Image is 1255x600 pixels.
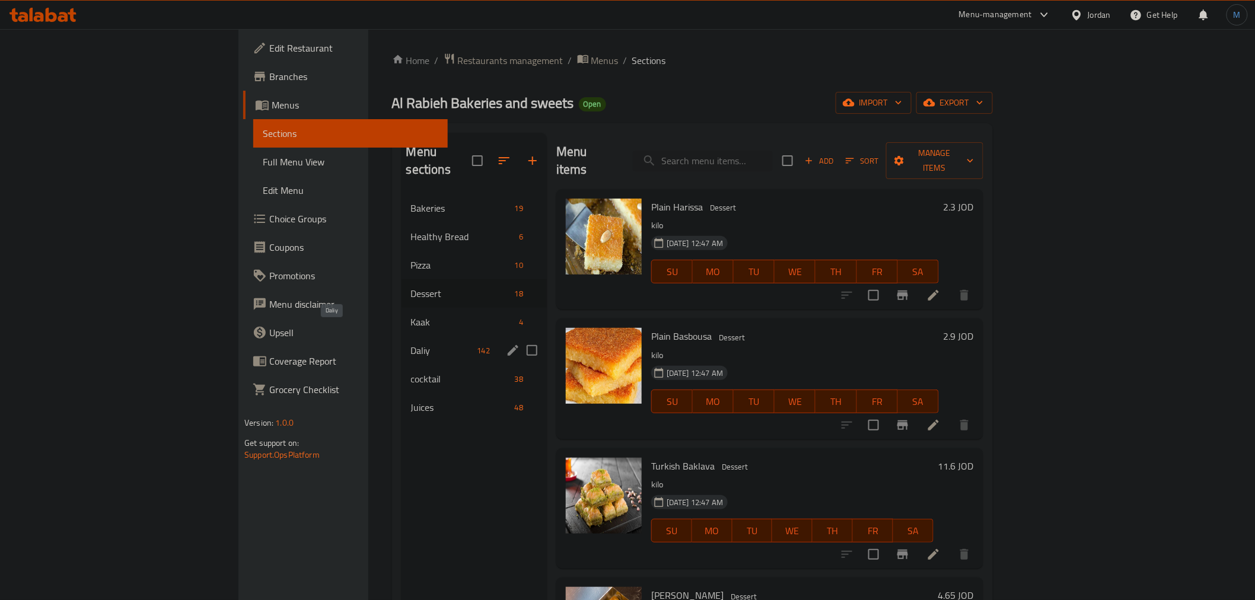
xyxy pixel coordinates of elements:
span: FR [862,393,893,410]
span: Restaurants management [458,53,563,68]
a: Menus [577,53,619,68]
button: delete [950,281,979,309]
button: TH [813,519,853,542]
span: [DATE] 12:47 AM [662,238,728,249]
button: Branch-specific-item [888,411,917,439]
span: [DATE] 12:47 AM [662,368,728,379]
button: edit [504,342,522,359]
a: Edit menu item [926,288,941,302]
a: Edit Menu [253,176,448,205]
span: Select to update [861,413,886,438]
span: Dessert [705,201,741,215]
span: cocktail [411,372,510,386]
div: items [510,372,528,386]
span: SA [898,522,929,540]
button: SA [893,519,934,542]
div: Open [579,97,606,111]
span: Daliy [411,343,473,358]
button: MO [693,260,734,283]
button: SU [651,519,692,542]
div: Daliy142edit [402,336,547,365]
h6: 11.6 JOD [938,458,974,474]
li: / [623,53,627,68]
a: Full Menu View [253,148,448,176]
span: Edit Restaurant [269,41,438,55]
span: TH [820,263,852,280]
span: Add [803,154,835,168]
a: Grocery Checklist [243,375,448,404]
div: items [510,400,528,414]
span: 19 [510,203,528,214]
li: / [568,53,572,68]
span: Menus [272,98,438,112]
button: MO [693,390,734,413]
button: SU [651,390,693,413]
span: Plain Harissa [651,198,703,216]
span: TU [738,263,770,280]
span: Dessert [411,286,510,301]
span: TH [820,393,852,410]
span: TH [817,522,848,540]
span: Full Menu View [263,155,438,169]
div: Pizza10 [402,251,547,279]
span: Kaak [411,315,514,329]
span: Dessert [717,460,753,474]
img: Plain Harissa [566,199,642,275]
div: items [510,258,528,272]
a: Restaurants management [444,53,563,68]
button: import [836,92,912,114]
span: Healthy Bread [411,229,514,244]
span: Juices [411,400,510,414]
span: Grocery Checklist [269,382,438,397]
a: Menu disclaimer [243,290,448,318]
div: Kaak4 [402,308,547,336]
span: Dessert [714,331,750,344]
span: Branches [269,69,438,84]
span: Upsell [269,325,438,340]
button: MO [692,519,732,542]
button: export [916,92,993,114]
span: Select to update [861,542,886,567]
button: delete [950,540,979,569]
p: kilo [651,218,939,233]
button: TH [816,260,856,283]
span: TU [737,522,768,540]
span: M [1234,8,1241,21]
span: export [926,95,983,110]
a: Promotions [243,261,448,290]
span: MO [697,263,729,280]
span: 142 [473,345,495,356]
p: kilo [651,477,934,492]
span: Sort [846,154,878,168]
a: Edit menu item [926,418,941,432]
a: Menus [243,91,448,119]
span: Select all sections [465,148,490,173]
span: Choice Groups [269,212,438,226]
div: Dessert18 [402,279,547,308]
span: SU [657,263,688,280]
div: Menu-management [959,8,1032,22]
span: Manage items [896,146,974,175]
a: Edit menu item [926,547,941,561]
span: SA [903,263,934,280]
span: Select section [775,148,800,173]
button: SA [898,260,939,283]
div: cocktail38 [402,365,547,393]
button: Branch-specific-item [888,540,917,569]
span: 1.0.0 [275,415,294,430]
button: FR [853,519,893,542]
span: Bakeries [411,201,510,215]
a: Choice Groups [243,205,448,233]
span: SU [657,393,688,410]
span: WE [779,393,811,410]
span: Promotions [269,269,438,283]
span: Add item [800,152,838,170]
span: TU [738,393,770,410]
span: FR [858,522,888,540]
